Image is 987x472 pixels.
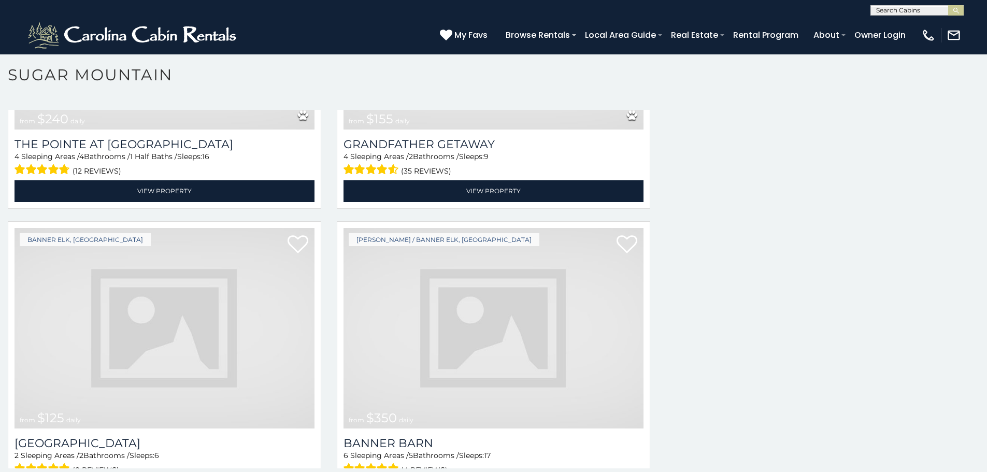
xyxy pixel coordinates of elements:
[500,26,575,44] a: Browse Rentals
[454,28,488,41] span: My Favs
[349,117,364,125] span: from
[344,436,643,450] a: Banner Barn
[20,416,35,424] span: from
[79,451,83,460] span: 2
[401,164,451,178] span: (35 reviews)
[808,26,845,44] a: About
[947,28,961,42] img: mail-regular-white.png
[37,410,64,425] span: $125
[580,26,661,44] a: Local Area Guide
[395,117,410,125] span: daily
[15,436,314,450] h3: Bearfoot Lodge
[154,451,159,460] span: 6
[440,28,490,42] a: My Favs
[15,137,314,151] a: The Pointe at [GEOGRAPHIC_DATA]
[366,410,397,425] span: $350
[399,416,413,424] span: daily
[15,436,314,450] a: [GEOGRAPHIC_DATA]
[344,180,643,202] a: View Property
[66,416,81,424] span: daily
[349,416,364,424] span: from
[15,451,19,460] span: 2
[617,234,637,256] a: Add to favorites
[15,151,314,178] div: Sleeping Areas / Bathrooms / Sleeps:
[20,117,35,125] span: from
[409,152,413,161] span: 2
[921,28,936,42] img: phone-regular-white.png
[15,137,314,151] h3: The Pointe at North View
[366,111,393,126] span: $155
[73,164,121,178] span: (12 reviews)
[202,152,209,161] span: 16
[349,233,539,246] a: [PERSON_NAME] / Banner Elk, [GEOGRAPHIC_DATA]
[344,451,348,460] span: 6
[26,20,241,51] img: White-1-2.png
[15,180,314,202] a: View Property
[484,152,489,161] span: 9
[344,152,348,161] span: 4
[344,228,643,429] a: from $350 daily
[288,234,308,256] a: Add to favorites
[15,152,19,161] span: 4
[666,26,723,44] a: Real Estate
[849,26,911,44] a: Owner Login
[344,151,643,178] div: Sleeping Areas / Bathrooms / Sleeps:
[20,233,151,246] a: Banner Elk, [GEOGRAPHIC_DATA]
[15,228,314,429] a: from $125 daily
[130,152,177,161] span: 1 Half Baths /
[79,152,84,161] span: 4
[409,451,413,460] span: 5
[728,26,804,44] a: Rental Program
[70,117,85,125] span: daily
[344,137,643,151] a: Grandfather Getaway
[344,228,643,429] img: dummy-image.jpg
[15,228,314,429] img: dummy-image.jpg
[37,111,68,126] span: $240
[484,451,491,460] span: 17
